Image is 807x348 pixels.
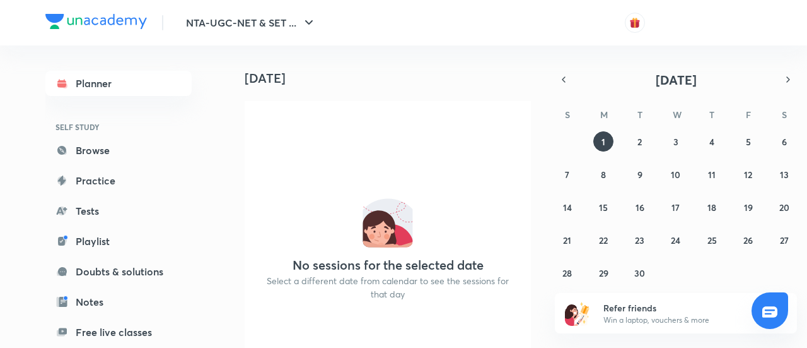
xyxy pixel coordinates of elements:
[635,234,644,246] abbr: September 23, 2025
[45,198,192,224] a: Tests
[637,109,642,121] abbr: Tuesday
[45,168,192,193] a: Practice
[702,131,722,152] button: September 4, 2025
[656,71,697,88] span: [DATE]
[707,201,716,213] abbr: September 18, 2025
[779,201,789,213] abbr: September 20, 2025
[746,136,751,148] abbr: September 5, 2025
[563,201,572,213] abbr: September 14, 2025
[666,131,686,152] button: September 3, 2025
[563,234,571,246] abbr: September 21, 2025
[630,263,650,283] button: September 30, 2025
[702,230,722,250] button: September 25, 2025
[593,131,613,152] button: September 1, 2025
[45,320,192,345] a: Free live classes
[671,201,680,213] abbr: September 17, 2025
[600,109,608,121] abbr: Monday
[782,136,787,148] abbr: September 6, 2025
[572,71,779,88] button: [DATE]
[603,315,758,326] p: Win a laptop, vouchers & more
[599,234,608,246] abbr: September 22, 2025
[593,230,613,250] button: September 22, 2025
[178,10,324,35] button: NTA-UGC-NET & SET ...
[634,267,645,279] abbr: September 30, 2025
[45,71,192,96] a: Planner
[637,136,642,148] abbr: September 2, 2025
[599,201,608,213] abbr: September 15, 2025
[557,164,578,184] button: September 7, 2025
[625,13,645,33] button: avatar
[599,267,608,279] abbr: September 29, 2025
[666,230,686,250] button: September 24, 2025
[738,131,758,152] button: September 5, 2025
[774,164,794,184] button: September 13, 2025
[557,197,578,217] button: September 14, 2025
[738,230,758,250] button: September 26, 2025
[738,197,758,217] button: September 19, 2025
[637,169,642,181] abbr: September 9, 2025
[593,164,613,184] button: September 8, 2025
[45,116,192,138] h6: SELF STUDY
[673,136,678,148] abbr: September 3, 2025
[601,169,606,181] abbr: September 8, 2025
[260,274,516,301] p: Select a different date from calendar to see the sessions for that day
[780,234,789,246] abbr: September 27, 2025
[629,17,641,28] img: avatar
[702,197,722,217] button: September 18, 2025
[45,14,147,32] a: Company Logo
[780,169,789,181] abbr: September 13, 2025
[666,164,686,184] button: September 10, 2025
[744,201,753,213] abbr: September 19, 2025
[593,197,613,217] button: September 15, 2025
[557,263,578,283] button: September 28, 2025
[671,234,680,246] abbr: September 24, 2025
[743,234,753,246] abbr: September 26, 2025
[671,169,680,181] abbr: September 10, 2025
[782,109,787,121] abbr: Saturday
[565,109,570,121] abbr: Sunday
[630,164,650,184] button: September 9, 2025
[630,197,650,217] button: September 16, 2025
[738,164,758,184] button: September 12, 2025
[45,229,192,254] a: Playlist
[630,131,650,152] button: September 2, 2025
[702,164,722,184] button: September 11, 2025
[708,169,716,181] abbr: September 11, 2025
[707,234,717,246] abbr: September 25, 2025
[565,169,569,181] abbr: September 7, 2025
[45,259,192,284] a: Doubts & solutions
[363,197,413,248] img: No events
[774,131,794,152] button: September 6, 2025
[673,109,682,121] abbr: Wednesday
[562,267,572,279] abbr: September 28, 2025
[709,109,714,121] abbr: Thursday
[746,109,751,121] abbr: Friday
[593,263,613,283] button: September 29, 2025
[636,201,644,213] abbr: September 16, 2025
[630,230,650,250] button: September 23, 2025
[45,138,192,163] a: Browse
[666,197,686,217] button: September 17, 2025
[565,301,590,326] img: referral
[603,301,758,315] h6: Refer friends
[245,71,541,86] h4: [DATE]
[45,289,192,315] a: Notes
[774,230,794,250] button: September 27, 2025
[45,14,147,29] img: Company Logo
[601,136,605,148] abbr: September 1, 2025
[709,136,714,148] abbr: September 4, 2025
[744,169,752,181] abbr: September 12, 2025
[293,258,484,273] h4: No sessions for the selected date
[774,197,794,217] button: September 20, 2025
[557,230,578,250] button: September 21, 2025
